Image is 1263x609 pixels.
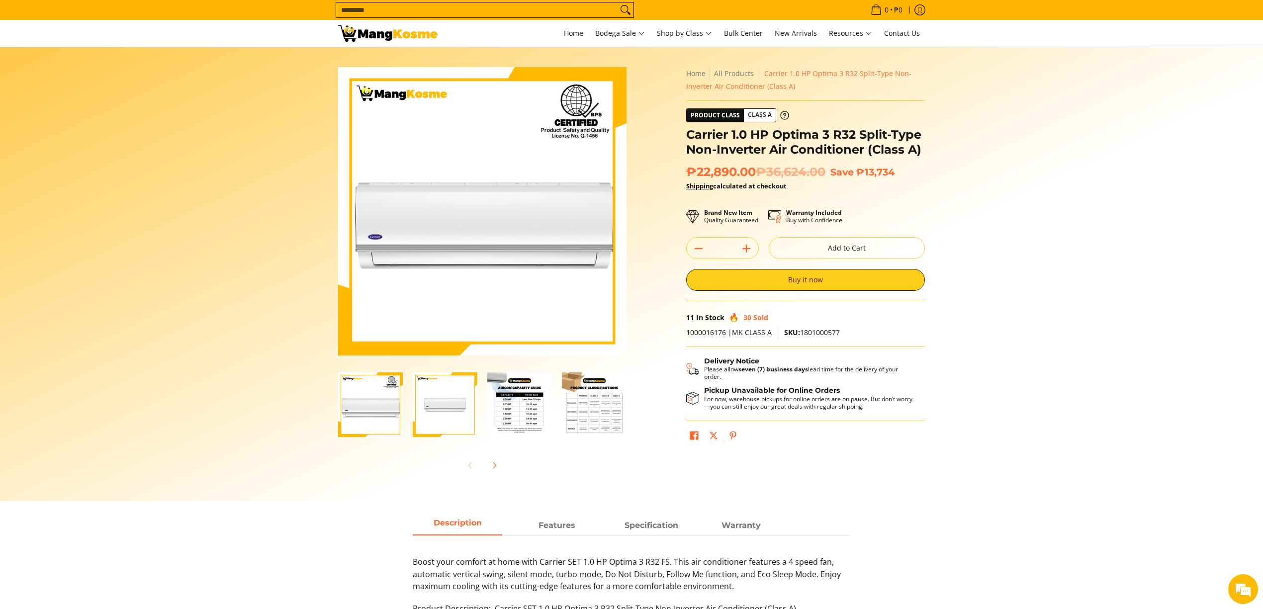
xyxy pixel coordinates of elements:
[607,517,696,535] a: Description 2
[559,20,588,47] a: Home
[562,372,627,437] img: Carrier 1.0 HP Optima 3 R32 Split-Type Non-Inverter Air Conditioner (Class A)-4
[726,429,740,445] a: Pin on Pinterest
[687,109,744,122] span: Product Class
[884,28,920,38] span: Contact Us
[738,365,808,373] strong: seven (7) business days
[883,6,890,13] span: 0
[607,517,696,534] span: Specification
[564,28,583,38] span: Home
[686,108,789,122] a: Product Class Class A
[657,27,712,40] span: Shop by Class
[686,328,772,337] span: 1000016176 |MK CLASS A
[734,241,758,257] button: Add
[770,20,822,47] a: New Arrivals
[856,166,895,178] span: ₱13,734
[714,69,754,78] a: All Products
[687,241,711,257] button: Subtract
[595,27,645,40] span: Bodega Sale
[719,20,768,47] a: Bulk Center
[775,28,817,38] span: New Arrivals
[784,328,840,337] span: 1801000577
[879,20,925,47] a: Contact Us
[686,313,694,322] span: 11
[830,166,854,178] span: Save
[686,165,825,179] span: ₱22,890.00
[829,27,872,40] span: Resources
[704,209,758,224] p: Quality Guaranteed
[743,313,751,322] span: 30
[824,20,877,47] a: Resources
[786,209,842,224] p: Buy with Confidence
[724,28,763,38] span: Bulk Center
[722,521,761,530] strong: Warranty
[784,328,800,337] span: SKU:
[686,357,915,381] button: Shipping & Delivery
[868,4,905,15] span: •
[652,20,717,47] a: Shop by Class
[696,517,786,535] a: Description 3
[539,521,575,530] strong: Features
[413,556,850,603] p: Boost your comfort at home with Carrier SET 1.0 HP Optima 3 R32 FS. This air conditioner features...
[413,517,502,534] span: Description
[704,386,840,395] strong: Pickup Unavailable for Online Orders
[618,2,633,17] button: Search
[753,313,768,322] span: Sold
[686,69,911,91] span: Carrier 1.0 HP Optima 3 R32 Split-Type Non-Inverter Air Conditioner (Class A)
[769,237,925,259] button: Add to Cart
[686,69,706,78] a: Home
[686,181,713,190] a: Shipping
[707,429,721,445] a: Post on X
[704,395,915,410] p: For now, warehouse pickups for online orders are on pause. But don’t worry—you can still enjoy ou...
[338,67,627,355] img: Carrier 1.0 HP Optima 3 R32 Split-Type Non-Inverter Air Conditioner (Class A)
[704,356,759,365] strong: Delivery Notice
[696,313,724,322] span: In Stock
[686,127,925,157] h1: Carrier 1.0 HP Optima 3 R32 Split-Type Non-Inverter Air Conditioner (Class A)
[686,181,787,190] strong: calculated at checkout
[413,372,477,437] img: Carrier 1.0 HP Optima 3 R32 Split-Type Non-Inverter Air Conditioner (Class A)-2
[483,454,505,476] button: Next
[487,372,552,437] img: Carrier 1.0 HP Optima 3 R32 Split-Type Non-Inverter Air Conditioner (Class A)-3
[786,208,842,217] strong: Warranty Included
[338,25,438,42] img: Carrier Optima 3 SET 1.0HP Split-Type Aircon (Class A) l Mang Kosme
[413,517,502,535] a: Description
[590,20,650,47] a: Bodega Sale
[704,365,915,380] p: Please allow lead time for the delivery of your order.
[893,6,904,13] span: ₱0
[686,67,925,93] nav: Breadcrumbs
[338,372,403,437] img: Carrier 1.0 HP Optima 3 R32 Split-Type Non-Inverter Air Conditioner (Class A)-1
[512,517,602,535] a: Description 1
[687,429,701,445] a: Share on Facebook
[744,109,776,121] span: Class A
[704,208,752,217] strong: Brand New Item
[756,165,825,179] del: ₱36,624.00
[686,269,925,291] button: Buy it now
[448,20,925,47] nav: Main Menu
